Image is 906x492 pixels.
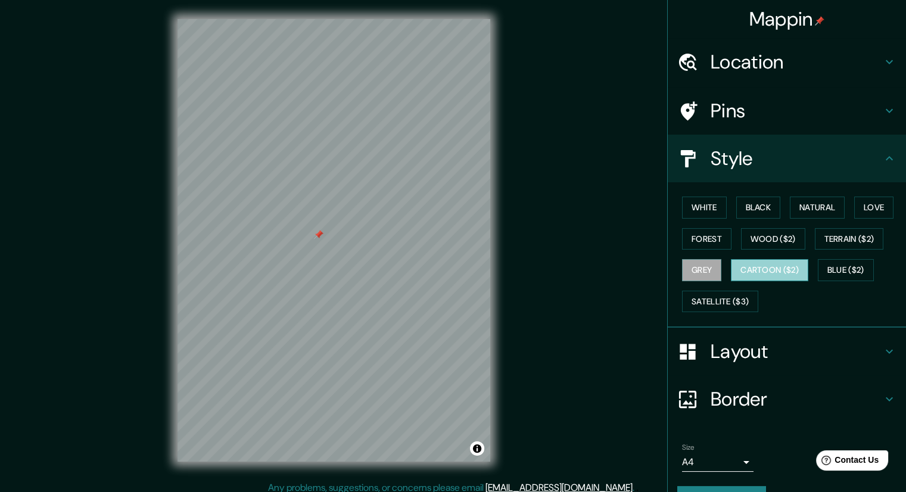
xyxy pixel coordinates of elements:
h4: Layout [711,340,882,363]
button: Toggle attribution [470,441,484,456]
button: Wood ($2) [741,228,805,250]
h4: Location [711,50,882,74]
button: Forest [682,228,731,250]
h4: Border [711,387,882,411]
div: Layout [668,328,906,375]
button: Terrain ($2) [815,228,884,250]
button: Blue ($2) [818,259,874,281]
button: Cartoon ($2) [731,259,808,281]
h4: Pins [711,99,882,123]
div: Style [668,135,906,182]
button: Grey [682,259,721,281]
div: Pins [668,87,906,135]
div: A4 [682,453,754,472]
button: Natural [790,197,845,219]
div: Location [668,38,906,86]
button: Love [854,197,893,219]
button: Black [736,197,781,219]
h4: Mappin [749,7,825,31]
button: Satellite ($3) [682,291,758,313]
h4: Style [711,147,882,170]
button: White [682,197,727,219]
div: Border [668,375,906,423]
iframe: Help widget launcher [800,446,893,479]
img: pin-icon.png [815,16,824,26]
canvas: Map [178,19,490,462]
label: Size [682,443,695,453]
